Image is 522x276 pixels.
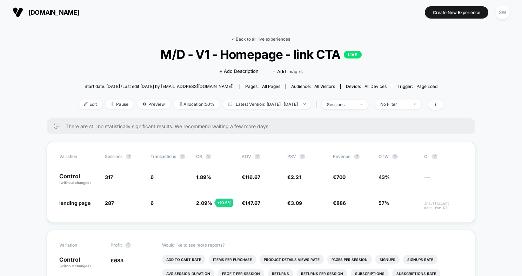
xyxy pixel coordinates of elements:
li: Pages Per Session [327,255,372,264]
button: ? [392,154,398,159]
span: PSV [287,154,296,159]
img: Visually logo [13,7,23,18]
button: ? [125,242,131,248]
span: Variation [59,242,98,248]
span: M/D - V1 - Homepage - link CTA [97,47,425,62]
span: € [333,200,346,206]
button: ? [432,154,437,159]
span: + Add Description [219,68,259,75]
button: [DOMAIN_NAME] [11,7,81,18]
li: Items Per Purchase [209,255,256,264]
span: 57% [379,200,389,206]
span: [DOMAIN_NAME] [28,9,79,16]
li: Signups Rate [403,255,437,264]
span: 6 [150,200,154,206]
button: ? [180,154,185,159]
span: all pages [262,84,280,89]
span: 116.67 [245,174,260,180]
span: (without changes) [59,180,91,185]
div: Trigger: [397,84,437,89]
span: 147.67 [245,200,260,206]
img: end [360,104,363,105]
span: CI [424,154,463,159]
img: end [111,102,114,106]
li: Signups [375,255,400,264]
span: Device: [340,84,392,89]
span: 2.21 [291,174,301,180]
span: landing page [59,200,91,206]
button: ? [300,154,305,159]
div: SW [496,6,509,19]
span: 683 [114,257,123,263]
span: 886 [336,200,346,206]
span: 43% [379,174,390,180]
p: LIVE [344,51,361,58]
span: AOV [242,154,251,159]
p: Would like to see more reports? [162,242,463,248]
span: € [111,257,123,263]
img: rebalance [179,102,182,106]
div: No Filter [380,102,408,107]
span: (without changes) [59,264,91,268]
span: Preview [137,99,170,109]
span: 1.89 % [196,174,211,180]
span: Allocation: 50% [174,99,220,109]
p: Control [59,173,98,185]
span: € [287,200,302,206]
li: Add To Cart Rate [162,255,205,264]
span: Edit [79,99,102,109]
span: all devices [364,84,387,89]
span: 2.09 % [196,200,212,206]
span: Variation [59,154,98,159]
span: Page Load [416,84,437,89]
span: € [242,200,260,206]
span: Transactions [150,154,176,159]
p: Control [59,257,103,269]
span: 287 [105,200,114,206]
span: | [314,99,322,110]
span: OTW [379,154,417,159]
button: ? [126,154,132,159]
span: Pause [106,99,134,109]
div: Audience: [291,84,335,89]
span: € [242,174,260,180]
button: SW [494,5,511,20]
span: € [287,174,301,180]
span: There are still no statistically significant results. We recommend waiting a few more days [66,123,461,129]
span: + Add Images [273,69,303,74]
button: ? [354,154,360,159]
span: CR [196,154,202,159]
span: Start date: [DATE] (Last edit [DATE] by [EMAIL_ADDRESS][DOMAIN_NAME]) [85,84,234,89]
span: Revenue [333,154,350,159]
span: 317 [105,174,113,180]
span: 700 [336,174,346,180]
span: All Visitors [314,84,335,89]
span: € [333,174,346,180]
span: --- [424,175,463,185]
button: ? [206,154,211,159]
div: Pages: [245,84,280,89]
button: ? [255,154,260,159]
span: Sessions [105,154,122,159]
a: < Back to all live experiences [232,36,290,42]
span: Latest Version: [DATE] - [DATE] [223,99,311,109]
span: 3.09 [291,200,302,206]
li: Product Details Views Rate [260,255,324,264]
button: Create New Experience [425,6,488,19]
img: edit [84,102,88,106]
span: 6 [150,174,154,180]
img: end [303,103,306,105]
span: Insufficient data for CI [424,201,463,210]
img: calendar [228,102,232,106]
img: end [414,103,416,105]
div: + 10.5 % [215,199,233,207]
span: Profit [111,242,122,248]
div: sessions [327,102,355,107]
